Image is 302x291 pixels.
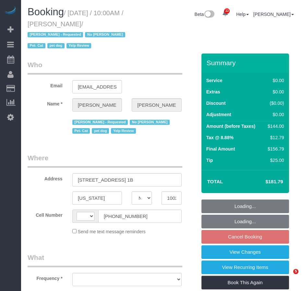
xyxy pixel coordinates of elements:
[206,146,235,152] label: Final Amount
[236,12,249,17] a: Help
[72,191,122,205] input: City
[66,43,91,48] span: Yelp Review
[28,32,83,37] span: [PERSON_NAME] - Requested
[28,9,127,50] small: / [DATE] / 10:00AM / [PERSON_NAME]
[47,43,65,48] span: pet dog
[204,10,214,19] img: New interface
[206,77,223,84] label: Service
[162,191,182,205] input: Zip Code
[253,12,294,17] a: [PERSON_NAME]
[28,153,182,168] legend: Where
[265,146,284,152] div: $156.79
[92,128,109,133] span: pet dog
[265,77,284,84] div: $0.00
[23,80,67,89] label: Email
[72,120,128,125] span: [PERSON_NAME] - Requested
[265,123,284,129] div: $144.00
[23,173,67,182] label: Address
[224,8,230,14] span: 33
[28,43,45,48] span: Pet- Cat
[293,269,298,274] span: 5
[23,273,67,282] label: Frequency *
[201,261,289,274] a: View Recurring Items
[265,100,284,106] div: ($0.00)
[28,6,64,18] span: Booking
[132,98,182,112] input: Last Name
[280,269,296,285] iframe: Intercom live chat
[111,128,136,133] span: Yelp Review
[72,128,90,133] span: Pet- Cat
[201,245,289,259] a: View Changes
[219,6,232,21] a: 33
[23,210,67,218] label: Cell Number
[28,20,127,50] span: /
[206,111,231,118] label: Adjustment
[72,98,122,112] input: First Name
[98,210,182,223] input: Cell Number
[78,229,146,234] span: Send me text message reminders
[85,32,125,37] span: No [PERSON_NAME]
[28,253,182,267] legend: What
[246,179,283,185] h4: $181.79
[206,89,220,95] label: Extras
[265,111,284,118] div: $0.00
[207,59,286,67] h3: Summary
[206,157,213,164] label: Tip
[265,157,284,164] div: $25.00
[4,6,17,16] img: Automaid Logo
[206,100,226,106] label: Discount
[206,134,234,141] label: Tax @ 8.88%
[130,120,170,125] span: No [PERSON_NAME]
[195,12,215,17] a: Beta
[23,98,67,107] label: Name *
[206,123,255,129] label: Amount (before Taxes)
[207,179,223,184] strong: Total
[265,134,284,141] div: $12.79
[28,60,182,75] legend: Who
[72,80,122,93] input: Email
[265,89,284,95] div: $0.00
[201,276,289,289] a: Book This Again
